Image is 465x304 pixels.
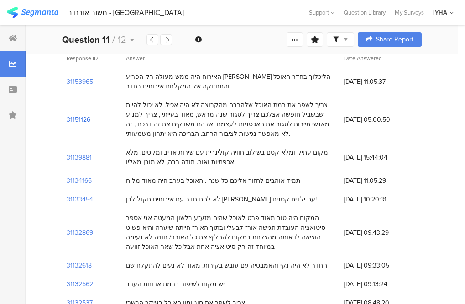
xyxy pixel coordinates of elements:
[344,77,417,87] span: [DATE] 11:05:37
[344,279,417,289] span: [DATE] 09:13:24
[339,8,390,17] a: Question Library
[67,228,93,237] section: 31132869
[67,54,98,62] span: Response ID
[7,7,58,18] img: segmanta logo
[126,72,335,91] div: האירוח היה ממש מעולה רק הפריע [PERSON_NAME] הליכלוך בחדר האוכל והתחזוקה של המקלחת שירותים בחדר
[126,261,327,270] div: החדר לא היה נקי והאמבטיה עם עובש בקירות. מאוד לא נעים להתקלח שם
[344,228,417,237] span: [DATE] 09:43:29
[118,33,126,46] span: 12
[344,153,417,162] span: [DATE] 15:44:04
[344,261,417,270] span: [DATE] 09:33:05
[67,153,92,162] section: 31139881
[126,100,335,139] div: צריך לשפר את רמת האוכל שלהרבה מהקבוצה לא היה אכיל. לא יכול להיות שבשביל חופשה אצלכם צריך לסגור שנ...
[126,148,335,167] div: מקום עתיק ומלא קסם בשילוב חוויה קולינרית עם שירות אדיב ומקסים, מלא אכפתיות ואור. תודה רבה, לא מוב...
[67,176,92,185] section: 31134166
[67,261,92,270] section: 31132618
[67,195,93,204] section: 31133454
[62,7,63,18] div: |
[344,176,417,185] span: [DATE] 11:05:29
[376,36,413,43] span: Share Report
[344,195,417,204] span: [DATE] 10:20:31
[390,8,428,17] a: My Surveys
[433,8,447,17] div: IYHA
[67,77,93,87] section: 31153965
[344,115,417,124] span: [DATE] 05:00:50
[112,33,115,46] span: /
[62,33,110,46] b: Question 11
[126,195,317,204] div: לא לתת חדר עם שירותים תקול לבן [PERSON_NAME] עם ילדים קטנים!
[67,8,184,17] div: משוב אורחים - [GEOGRAPHIC_DATA]
[126,54,145,62] span: Answer
[67,279,93,289] section: 31132562
[126,213,335,252] div: המקום היה טוב מאוד פרט לאוכל שהיה מזעזע בלשון המעטה אני אספר סיטואציה העובדת הגישה אורז לבעלי ובת...
[309,5,334,20] div: Support
[126,279,225,289] div: יש מקום לשיפור ברמת ארוחת הערב
[344,54,382,62] span: Date Answered
[126,176,300,185] div: תמיד אוהבים לחזור אליכם כל שנה . האוכל בערב היה מאוד מלוח
[67,115,90,124] section: 31151126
